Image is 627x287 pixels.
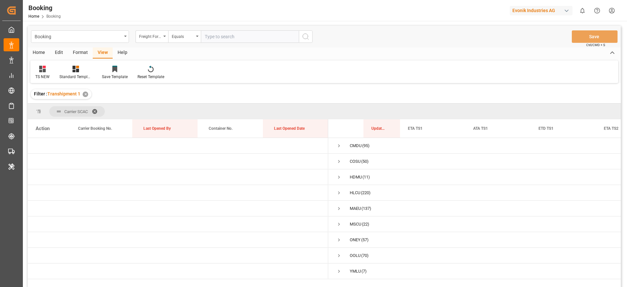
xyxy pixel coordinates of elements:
[604,126,619,131] span: ETA TS2
[28,248,328,263] div: Press SPACE to select this row.
[350,264,361,279] div: YMLU
[64,109,88,114] span: Carrier SCAC
[350,138,362,153] div: CMDU
[361,185,371,200] span: (220)
[362,201,371,216] span: (137)
[539,126,554,131] span: ETD TS1
[408,126,423,131] span: ETA TS1
[68,47,93,59] div: Format
[28,14,39,19] a: Home
[361,232,369,247] span: (57)
[143,126,171,131] span: Last Opened By
[362,138,370,153] span: (95)
[362,264,367,279] span: (7)
[350,248,361,263] div: OOLU
[139,32,161,40] div: Freight Forwarder's Reference No.
[28,263,328,279] div: Press SPACE to select this row.
[172,32,194,40] div: Equals
[209,126,233,131] span: Container No.
[28,201,328,216] div: Press SPACE to select this row.
[350,232,361,247] div: ONEY
[28,154,328,169] div: Press SPACE to select this row.
[350,201,361,216] div: MAEU
[28,169,328,185] div: Press SPACE to select this row.
[575,3,590,18] button: show 0 new notifications
[83,92,88,97] div: ✕
[201,30,299,43] input: Type to search
[572,30,618,43] button: Save
[93,47,113,59] div: View
[274,126,305,131] span: Last Opened Date
[50,47,68,59] div: Edit
[35,74,50,80] div: TS NEW
[350,185,360,200] div: HLCU
[362,170,370,185] span: (11)
[586,42,605,47] span: Ctrl/CMD + S
[137,74,164,80] div: Reset Template
[31,30,129,43] button: open menu
[113,47,132,59] div: Help
[34,91,47,96] span: Filter :
[350,154,361,169] div: COSU
[361,154,369,169] span: (50)
[510,6,572,15] div: Evonik Industries AG
[28,185,328,201] div: Press SPACE to select this row.
[36,126,50,131] div: Action
[47,91,80,96] span: Transhipment 1
[350,170,362,185] div: HDMU
[510,4,575,17] button: Evonik Industries AG
[102,74,128,80] div: Save Template
[28,216,328,232] div: Press SPACE to select this row.
[35,32,122,40] div: Booking
[28,3,61,13] div: Booking
[590,3,604,18] button: Help Center
[350,217,361,232] div: MSCU
[28,232,328,248] div: Press SPACE to select this row.
[59,74,92,80] div: Standard Templates
[28,138,328,154] div: Press SPACE to select this row.
[28,47,50,59] div: Home
[473,126,488,131] span: ATA TS1
[78,126,112,131] span: Carrier Booking No.
[299,30,313,43] button: search button
[136,30,168,43] button: open menu
[362,217,369,232] span: (22)
[168,30,201,43] button: open menu
[371,126,386,131] span: Update Last Opened By
[361,248,369,263] span: (70)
